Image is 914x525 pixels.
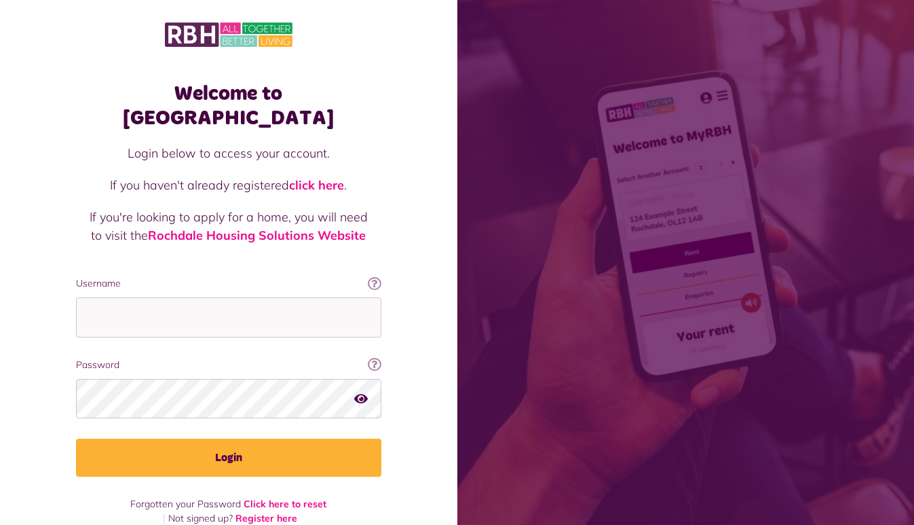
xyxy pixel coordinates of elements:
[90,144,368,162] p: Login below to access your account.
[235,512,297,524] a: Register here
[244,498,326,510] a: Click here to reset
[76,358,381,372] label: Password
[90,208,368,245] p: If you're looking to apply for a home, you will need to visit the
[76,276,381,291] label: Username
[168,512,233,524] span: Not signed up?
[165,20,292,49] img: MyRBH
[289,177,344,193] a: click here
[148,228,366,243] a: Rochdale Housing Solutions Website
[130,498,241,510] span: Forgotten your Password
[90,176,368,194] p: If you haven't already registered .
[76,439,381,477] button: Login
[76,82,381,130] h1: Welcome to [GEOGRAPHIC_DATA]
